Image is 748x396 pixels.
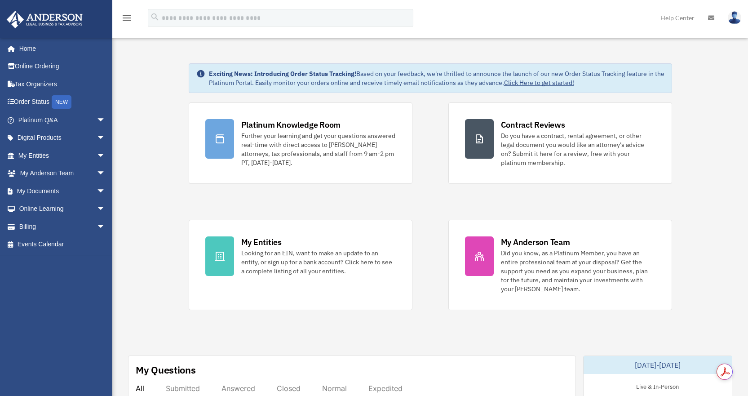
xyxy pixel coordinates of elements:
span: arrow_drop_down [97,200,115,218]
a: Events Calendar [6,236,119,254]
strong: Exciting News: Introducing Order Status Tracking! [209,70,356,78]
a: My Anderson Teamarrow_drop_down [6,165,119,182]
a: My Entities Looking for an EIN, want to make an update to an entity, or sign up for a bank accoun... [189,220,412,310]
img: User Pic [728,11,741,24]
div: All [136,384,144,393]
a: My Entitiesarrow_drop_down [6,147,119,165]
div: Did you know, as a Platinum Member, you have an entire professional team at your disposal? Get th... [501,249,655,294]
a: Tax Organizers [6,75,119,93]
a: Digital Productsarrow_drop_down [6,129,119,147]
i: search [150,12,160,22]
span: arrow_drop_down [97,182,115,200]
div: Contract Reviews [501,119,565,130]
span: arrow_drop_down [97,147,115,165]
div: NEW [52,95,71,109]
a: Home [6,40,115,58]
div: Further your learning and get your questions answered real-time with direct access to [PERSON_NAM... [241,131,396,167]
div: Closed [277,384,301,393]
a: Platinum Knowledge Room Further your learning and get your questions answered real-time with dire... [189,102,412,184]
div: Normal [322,384,347,393]
div: My Questions [136,363,196,377]
a: My Documentsarrow_drop_down [6,182,119,200]
div: Expedited [368,384,403,393]
a: Online Learningarrow_drop_down [6,200,119,218]
div: Submitted [166,384,200,393]
i: menu [121,13,132,23]
a: Online Ordering [6,58,119,76]
div: Live & In-Person [629,381,686,391]
div: Platinum Knowledge Room [241,119,341,130]
div: My Entities [241,236,282,248]
a: Platinum Q&Aarrow_drop_down [6,111,119,129]
a: Billingarrow_drop_down [6,218,119,236]
span: arrow_drop_down [97,165,115,183]
div: Do you have a contract, rental agreement, or other legal document you would like an attorney's ad... [501,131,655,167]
span: arrow_drop_down [97,111,115,129]
div: Based on your feedback, we're thrilled to announce the launch of our new Order Status Tracking fe... [209,69,664,87]
a: My Anderson Team Did you know, as a Platinum Member, you have an entire professional team at your... [448,220,672,310]
div: [DATE]-[DATE] [584,356,732,374]
span: arrow_drop_down [97,218,115,236]
div: My Anderson Team [501,236,570,248]
div: Looking for an EIN, want to make an update to an entity, or sign up for a bank account? Click her... [241,249,396,276]
a: Order StatusNEW [6,93,119,111]
a: Click Here to get started! [504,79,574,87]
span: arrow_drop_down [97,129,115,147]
div: Answered [221,384,255,393]
img: Anderson Advisors Platinum Portal [4,11,85,28]
a: menu [121,16,132,23]
a: Contract Reviews Do you have a contract, rental agreement, or other legal document you would like... [448,102,672,184]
